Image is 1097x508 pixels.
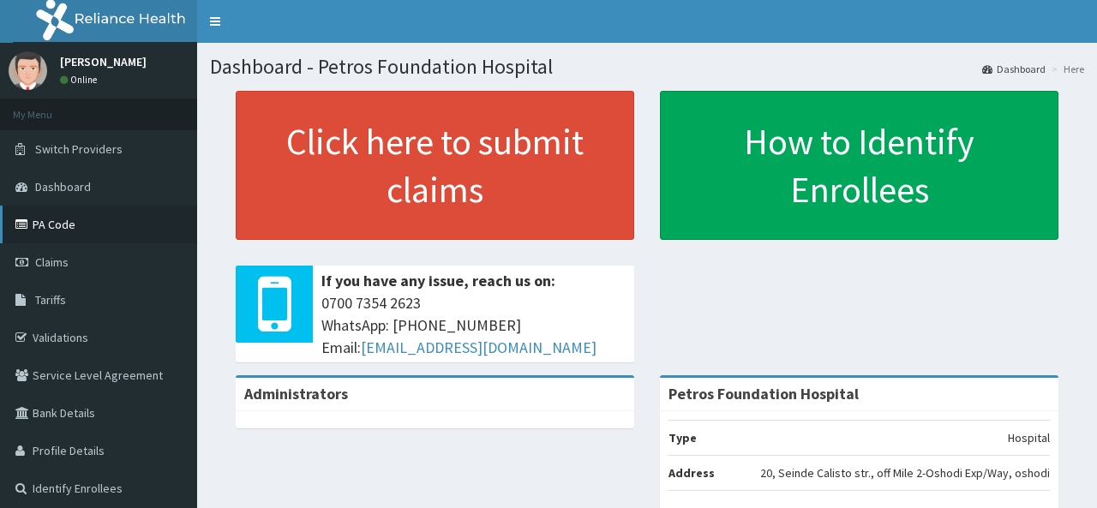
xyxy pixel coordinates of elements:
span: Switch Providers [35,141,123,157]
p: Hospital [1008,429,1050,446]
span: Dashboard [35,179,91,194]
a: Online [60,74,101,86]
a: [EMAIL_ADDRESS][DOMAIN_NAME] [361,338,596,357]
li: Here [1047,62,1084,76]
b: Administrators [244,384,348,403]
b: If you have any issue, reach us on: [321,271,555,290]
a: Click here to submit claims [236,91,634,240]
strong: Petros Foundation Hospital [668,384,859,403]
a: Dashboard [982,62,1046,76]
img: User Image [9,51,47,90]
p: [PERSON_NAME] [60,56,147,68]
span: Tariffs [35,292,66,308]
span: 0700 7354 2623 WhatsApp: [PHONE_NUMBER] Email: [321,292,626,358]
p: 20, Seinde Calisto str., off Mile 2-Oshodi Exp/Way, oshodi [760,464,1050,481]
a: How to Identify Enrollees [660,91,1058,240]
span: Claims [35,254,69,270]
h1: Dashboard - Petros Foundation Hospital [210,56,1084,78]
b: Type [668,430,697,445]
b: Address [668,465,715,481]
